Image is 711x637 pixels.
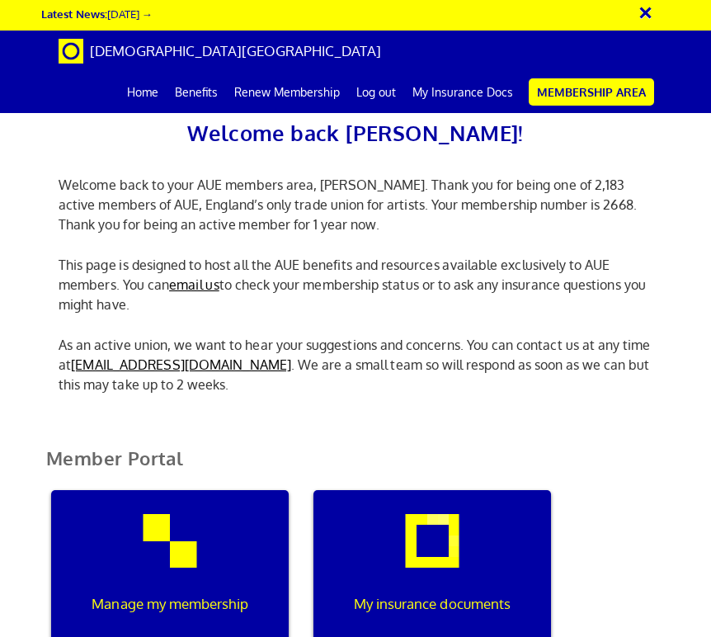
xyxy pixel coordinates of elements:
[90,42,381,59] span: [DEMOGRAPHIC_DATA][GEOGRAPHIC_DATA]
[529,78,654,106] a: Membership Area
[119,72,167,113] a: Home
[167,72,226,113] a: Benefits
[41,7,153,21] a: Latest News:[DATE] →
[46,255,665,314] p: This page is designed to host all the AUE benefits and resources available exclusively to AUE mem...
[46,31,393,72] a: Brand [DEMOGRAPHIC_DATA][GEOGRAPHIC_DATA]
[34,448,677,488] h2: Member Portal
[348,72,404,113] a: Log out
[325,593,539,615] p: My insurance documents
[71,356,291,373] a: [EMAIL_ADDRESS][DOMAIN_NAME]
[46,335,665,394] p: As an active union, we want to hear your suggestions and concerns. You can contact us at any time...
[226,72,348,113] a: Renew Membership
[404,72,521,113] a: My Insurance Docs
[169,276,219,293] a: email us
[46,175,665,234] p: Welcome back to your AUE members area, [PERSON_NAME]. Thank you for being one of 2,183 active mem...
[63,593,276,615] p: Manage my membership
[46,116,665,150] h2: Welcome back [PERSON_NAME]!
[41,7,107,21] strong: Latest News:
